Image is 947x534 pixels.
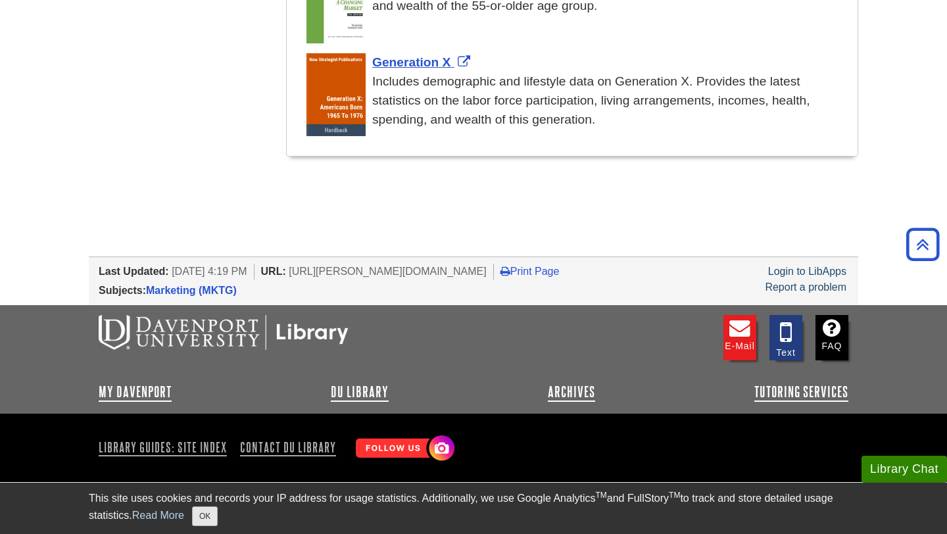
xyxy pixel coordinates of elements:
a: DU Library [331,384,389,400]
i: Print Page [500,266,510,276]
span: URL: [261,266,286,277]
a: Back to Top [902,235,944,253]
a: Report a problem [765,281,846,293]
img: Cover Art [306,53,366,136]
img: DU Libraries [99,315,349,349]
button: Library Chat [862,456,947,483]
a: Tutoring Services [754,384,848,400]
a: Archives [548,384,595,400]
a: Read More [132,510,184,521]
a: Library Guides: Site Index [99,436,232,458]
div: Includes demographic and lifestyle data on Generation X. Provides the latest statistics on the la... [306,72,851,129]
a: Marketing (MKTG) [146,285,237,296]
a: Text [769,315,802,360]
span: [URL][PERSON_NAME][DOMAIN_NAME] [289,266,487,277]
div: This site uses cookies and records your IP address for usage statistics. Additionally, we use Goo... [89,491,858,526]
a: Print Page [500,266,560,277]
img: Follow Us! Instagram [349,430,458,468]
sup: TM [595,491,606,500]
span: Generation X [372,55,450,69]
a: Login to LibApps [768,266,846,277]
span: [DATE] 4:19 PM [172,266,247,277]
a: Link opens in new window [372,55,473,69]
span: Last Updated: [99,266,169,277]
a: E-mail [723,315,756,360]
span: Subjects: [99,285,146,296]
a: FAQ [815,315,848,360]
a: Contact DU Library [235,436,341,458]
sup: TM [669,491,680,500]
a: My Davenport [99,384,172,400]
button: Close [192,506,218,526]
